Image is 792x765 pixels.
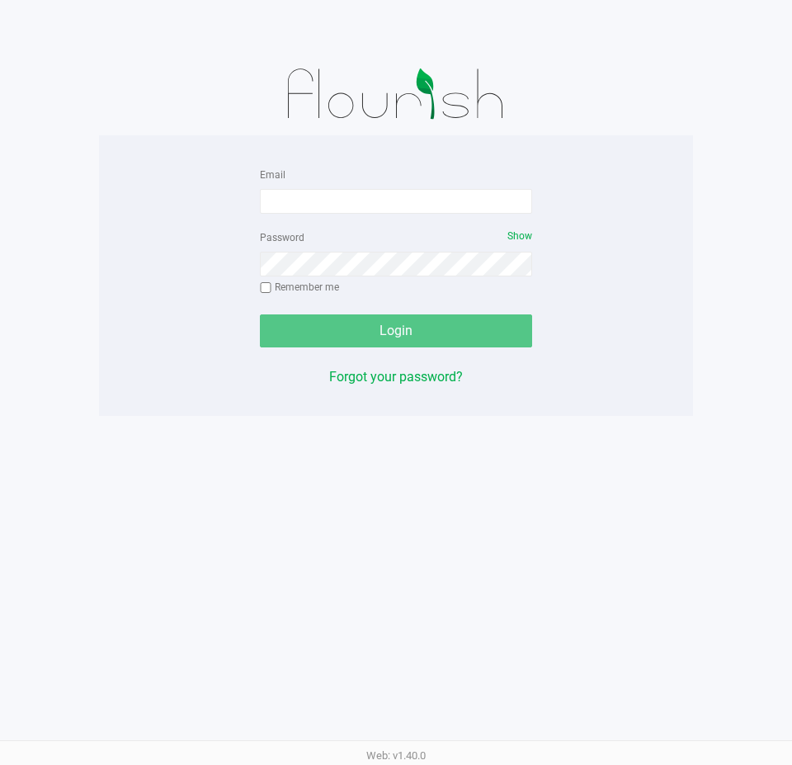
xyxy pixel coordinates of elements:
[366,749,426,762] span: Web: v1.40.0
[260,282,271,294] input: Remember me
[329,367,463,387] button: Forgot your password?
[260,168,285,182] label: Email
[507,230,532,242] span: Show
[260,280,339,295] label: Remember me
[260,230,304,245] label: Password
